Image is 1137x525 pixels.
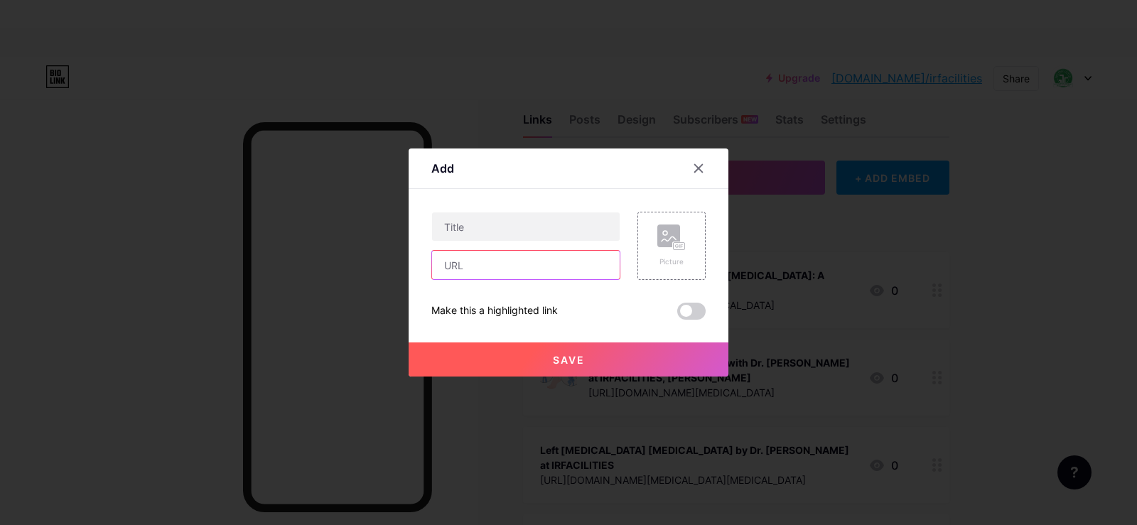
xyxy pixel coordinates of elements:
input: URL [432,251,620,279]
button: Save [409,342,728,377]
div: Make this a highlighted link [431,303,558,320]
input: Title [432,212,620,241]
span: Save [553,354,585,366]
div: Picture [657,256,686,267]
div: Add [431,160,454,177]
